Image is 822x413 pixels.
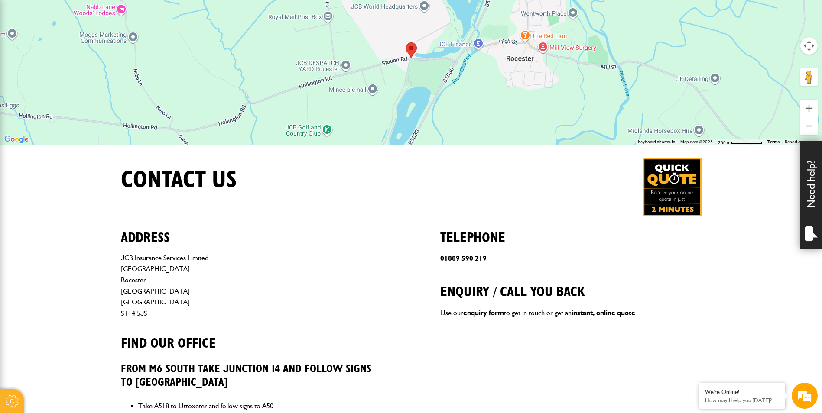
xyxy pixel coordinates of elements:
h2: Address [121,216,382,246]
button: Map scale: 200 m per 69 pixels [715,139,765,145]
img: Quick Quote [643,158,702,216]
h2: Find our office [121,322,382,352]
button: Zoom out [800,117,818,135]
img: Google [2,134,31,145]
button: Zoom in [800,100,818,117]
p: Use our to get in touch or get an . [440,307,702,319]
a: Report a map error [785,139,819,144]
button: Drag Pegman onto the map to open Street View [800,68,818,86]
h2: Telephone [440,216,702,246]
a: Open this area in Google Maps (opens a new window) [2,134,31,145]
a: 01889 590 219 [440,254,487,262]
h2: Enquiry / call you back [440,271,702,300]
p: How may I help you today? [705,397,779,403]
li: Take A518 to Uttoxeter and follow signs to A50 [138,400,382,412]
span: Map data ©2025 [680,139,713,144]
button: Keyboard shortcuts [638,139,675,145]
h3: From M6 South take Junction 14 and follow signs to [GEOGRAPHIC_DATA] [121,363,382,389]
div: We're Online! [705,388,779,396]
button: Map camera controls [800,37,818,55]
a: Terms (opens in new tab) [767,139,780,145]
a: Get your insurance quote in just 2-minutes [643,158,702,216]
address: JCB Insurance Services Limited [GEOGRAPHIC_DATA] Rocester [GEOGRAPHIC_DATA] [GEOGRAPHIC_DATA] ST1... [121,252,382,319]
h1: Contact us [121,166,237,195]
a: instant, online quote [572,309,635,317]
a: enquiry form [463,309,504,317]
span: 200 m [718,140,731,145]
div: Need help? [800,141,822,249]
